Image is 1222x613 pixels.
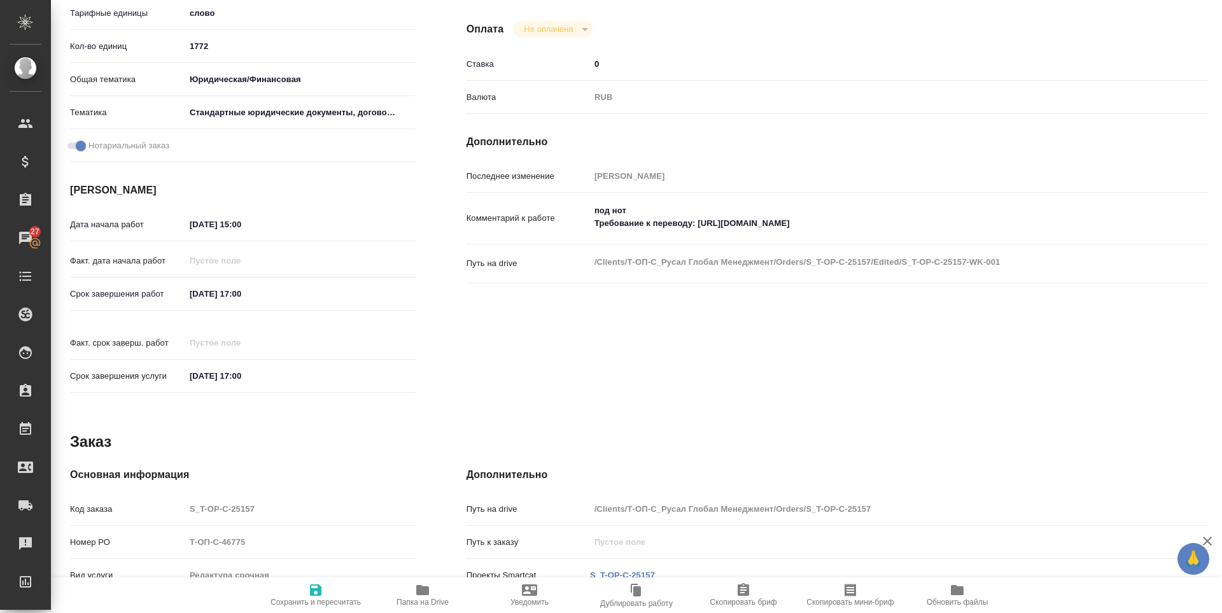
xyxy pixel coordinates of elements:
input: ✎ Введи что-нибудь [185,367,297,385]
input: Пустое поле [590,500,1146,518]
input: Пустое поле [590,533,1146,551]
div: RUB [590,87,1146,108]
a: 27 [3,222,48,254]
p: Путь на drive [467,257,590,270]
div: Юридическая/Финансовая [185,69,416,90]
p: Срок завершения работ [70,288,185,300]
span: Скопировать бриф [710,598,776,607]
input: ✎ Введи что-нибудь [590,55,1146,73]
h4: Оплата [467,22,504,37]
h4: [PERSON_NAME] [70,183,416,198]
input: ✎ Введи что-нибудь [185,37,416,55]
p: Срок завершения услуги [70,370,185,383]
p: Дата начала работ [70,218,185,231]
p: Факт. срок заверш. работ [70,337,185,349]
input: Пустое поле [185,533,416,551]
span: Нотариальный заказ [88,139,169,152]
span: 🙏 [1183,546,1204,572]
p: Валюта [467,91,590,104]
button: 🙏 [1177,543,1209,575]
p: Общая тематика [70,73,185,86]
p: Ставка [467,58,590,71]
span: Дублировать работу [600,599,673,608]
input: ✎ Введи что-нибудь [185,215,297,234]
p: Вид услуги [70,569,185,582]
button: Обновить файлы [904,577,1011,613]
p: Код заказа [70,503,185,516]
h2: Заказ [70,432,111,452]
button: Скопировать мини-бриф [797,577,904,613]
p: Путь к заказу [467,536,590,549]
h4: Основная информация [70,467,416,483]
span: Уведомить [510,598,549,607]
button: Папка на Drive [369,577,476,613]
span: 27 [23,225,47,238]
input: Пустое поле [185,566,416,584]
p: Кол-во единиц [70,40,185,53]
p: Путь на drive [467,503,590,516]
button: Уведомить [476,577,583,613]
span: Сохранить и пересчитать [270,598,361,607]
button: Сохранить и пересчитать [262,577,369,613]
span: Скопировать мини-бриф [806,598,894,607]
p: Тарифные единицы [70,7,185,20]
div: Стандартные юридические документы, договоры, уставы [185,102,416,123]
p: Номер РО [70,536,185,549]
input: Пустое поле [590,167,1146,185]
input: ✎ Введи что-нибудь [185,285,297,303]
span: Папка на Drive [397,598,449,607]
a: S_T-OP-C-25157 [590,570,655,580]
h4: Дополнительно [467,134,1208,150]
button: Дублировать работу [583,577,690,613]
p: Проекты Smartcat [467,569,590,582]
textarea: /Clients/Т-ОП-С_Русал Глобал Менеджмент/Orders/S_T-OP-C-25157/Edited/S_T-OP-C-25157-WK-001 [590,251,1146,273]
div: Не оплачена [514,20,592,38]
input: Пустое поле [185,251,297,270]
button: Скопировать бриф [690,577,797,613]
input: Пустое поле [185,500,416,518]
div: слово [185,3,416,24]
p: Последнее изменение [467,170,590,183]
p: Тематика [70,106,185,119]
input: Пустое поле [185,334,297,352]
button: Не оплачена [520,24,577,34]
p: Комментарий к работе [467,212,590,225]
textarea: под нот Требование к переводу: [URL][DOMAIN_NAME] [590,200,1146,234]
h4: Дополнительно [467,467,1208,483]
span: Обновить файлы [927,598,988,607]
p: Факт. дата начала работ [70,255,185,267]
